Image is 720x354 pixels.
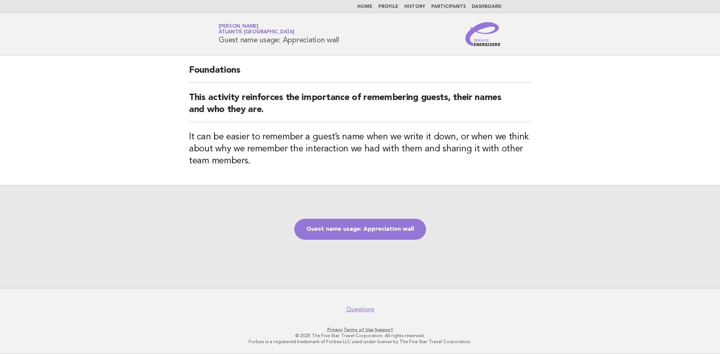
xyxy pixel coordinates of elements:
[343,327,373,332] a: Terms of Use
[189,92,531,122] h2: This activity reinforces the importance of remembering guests, their names and who they are.
[465,22,501,46] img: Service Energizers
[130,339,589,345] p: Forbes is a registered trademark of Forbes LLC used under license by The Five Star Travel Corpora...
[472,4,501,9] a: Dashboard
[375,327,393,332] a: Support
[431,4,466,9] a: Participants
[346,306,374,313] a: Questions
[130,333,589,339] p: © 2025 The Five Star Travel Corporation. All rights reserved.
[219,30,294,35] span: Atlantis [GEOGRAPHIC_DATA]
[404,4,425,9] a: History
[294,219,426,240] a: Guest name usage: Appreciation wall
[378,4,398,9] a: Profile
[189,131,531,167] h3: It can be easier to remember a guest’s name when we write it down, or when we think about why we ...
[189,64,531,83] h2: Foundations
[219,24,339,44] h1: Guest name usage: Appreciation wall
[327,327,342,332] a: Privacy
[219,24,294,34] a: [PERSON_NAME]Atlantis [GEOGRAPHIC_DATA]
[357,4,372,9] a: Home
[130,327,589,333] p: · ·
